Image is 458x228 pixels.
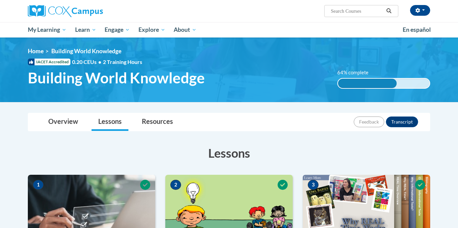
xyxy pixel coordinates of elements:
a: Explore [134,22,170,37]
span: 3 [308,180,319,190]
a: Home [28,48,44,55]
span: 2 Training Hours [103,59,142,65]
a: En español [398,23,435,37]
span: IACET Accredited [28,59,70,65]
a: Cox Campus [28,5,155,17]
button: Feedback [354,117,384,127]
button: Account Settings [410,5,430,16]
span: My Learning [28,26,66,34]
span: 2 [170,180,181,190]
span: • [98,59,101,65]
a: Overview [42,113,85,131]
a: Lessons [92,113,128,131]
h3: Lessons [28,145,430,161]
span: Explore [138,26,165,34]
a: Learn [71,22,101,37]
span: 1 [33,180,44,190]
span: About [174,26,196,34]
a: Resources [135,113,180,131]
img: Cox Campus [28,5,103,17]
div: 64% complete [338,79,397,88]
input: Search Courses [330,7,384,15]
span: Engage [105,26,130,34]
span: Building World Knowledge [51,48,121,55]
button: Transcript [386,117,418,127]
a: My Learning [23,22,71,37]
button: Search [384,7,394,15]
div: Main menu [18,22,440,37]
a: About [170,22,201,37]
a: Engage [100,22,134,37]
span: 0.20 CEUs [72,58,103,66]
span: En español [403,26,431,33]
span: Learn [75,26,96,34]
span: Building World Knowledge [28,69,205,87]
label: 64% complete [337,69,376,76]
